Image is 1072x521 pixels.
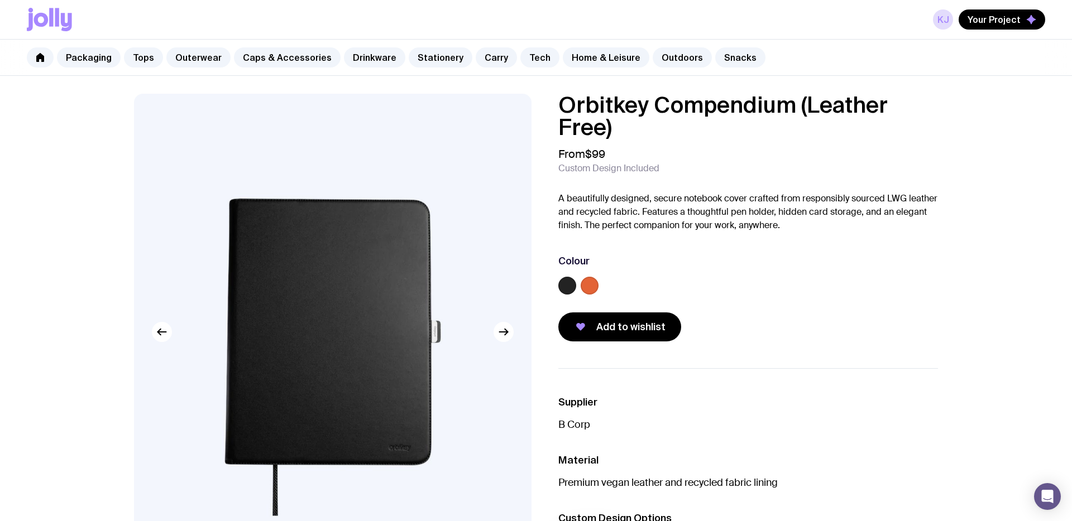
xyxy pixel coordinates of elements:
[933,9,953,30] a: KJ
[558,254,590,268] h3: Colour
[558,418,938,431] p: B Corp
[563,47,649,67] a: Home & Leisure
[558,147,605,161] span: From
[234,47,341,67] a: Caps & Accessories
[558,192,938,232] p: A beautifully designed, secure notebook cover crafted from responsibly sourced LWG leather and re...
[558,454,938,467] h3: Material
[124,47,163,67] a: Tops
[1034,483,1061,510] div: Open Intercom Messenger
[558,312,681,341] button: Add to wishlist
[959,9,1045,30] button: Your Project
[585,147,605,161] span: $99
[344,47,405,67] a: Drinkware
[520,47,559,67] a: Tech
[558,163,659,174] span: Custom Design Included
[558,476,938,489] p: Premium vegan leather and recycled fabric lining
[57,47,121,67] a: Packaging
[558,94,938,138] h1: Orbitkey Compendium (Leather Free)
[715,47,765,67] a: Snacks
[476,47,517,67] a: Carry
[409,47,472,67] a: Stationery
[558,395,938,409] h3: Supplier
[653,47,712,67] a: Outdoors
[596,320,666,334] span: Add to wishlist
[968,14,1021,25] span: Your Project
[166,47,231,67] a: Outerwear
